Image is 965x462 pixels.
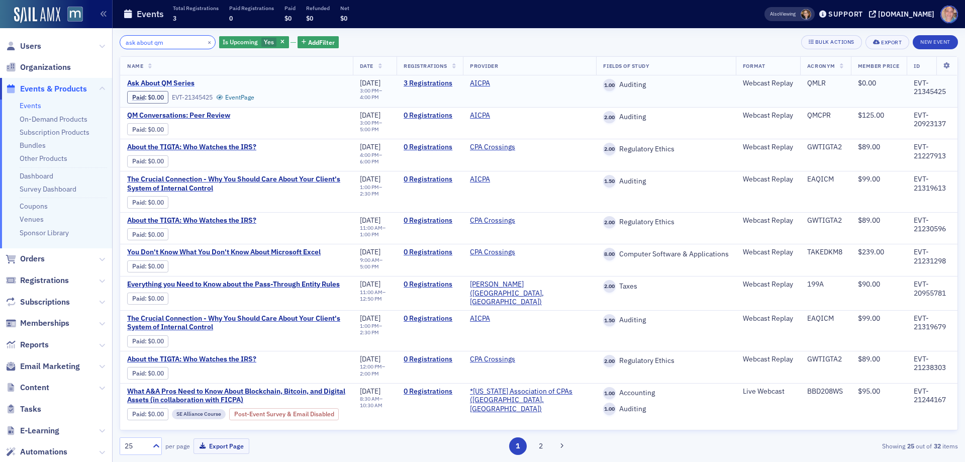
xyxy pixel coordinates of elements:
[815,39,854,45] div: Bulk Actions
[914,62,920,69] span: ID
[127,387,346,405] a: What A&A Pros Need to Know About Blockchain, Bitcoin, and Digital Assets (in collaboration with F...
[205,37,214,46] button: ×
[807,62,835,69] span: Acronym
[404,280,456,289] a: 0 Registrations
[284,5,296,12] p: Paid
[148,337,164,345] span: $0.00
[360,111,380,120] span: [DATE]
[127,79,296,88] a: Ask About QM Series
[132,157,148,165] span: :
[914,355,950,373] div: EVT-21238303
[20,339,49,350] span: Reports
[127,111,296,120] a: QM Conversations: Peer Review
[132,126,148,133] span: :
[6,253,45,264] a: Orders
[20,141,46,150] a: Bundles
[858,354,880,363] span: $89.00
[132,295,148,302] span: :
[127,175,346,193] a: The Crucial Connection - Why You Should Care About Your Client's System of Internal Control
[20,83,87,95] span: Events & Products
[360,87,379,94] time: 3:00 PM
[172,94,213,101] div: EVT-21345425
[603,143,616,155] span: 2.00
[914,79,950,97] div: EVT-21345425
[470,62,498,69] span: Provider
[603,280,616,293] span: 2.00
[807,248,844,257] div: TAKEDKM8
[404,175,456,184] a: 0 Registrations
[807,280,844,289] div: 199A
[616,405,646,414] span: Auditing
[858,314,880,323] span: $99.00
[858,280,880,289] span: $90.00
[603,62,649,69] span: Fields Of Study
[360,363,390,377] div: –
[20,101,41,110] a: Events
[828,10,863,19] div: Support
[470,216,515,225] a: CPA Crossings
[132,369,148,377] span: :
[913,35,958,49] button: New Event
[308,38,335,47] span: Add Filter
[20,275,69,286] span: Registrations
[127,91,168,103] div: Paid: 1 - $0
[470,175,490,184] a: AICPA
[127,335,168,347] div: Paid: 0 - $0
[858,111,884,120] span: $125.00
[603,355,616,367] span: 2.00
[127,355,296,364] span: About the TIGTA: Who Watches the IRS?
[914,314,950,332] div: EVT-21319679
[404,387,456,396] a: 0 Registrations
[20,41,41,52] span: Users
[807,355,844,364] div: GWTIGTA2
[801,35,862,49] button: Bulk Actions
[603,216,616,229] span: 2.00
[807,143,844,152] div: GWTIGTA2
[340,5,349,12] p: Net
[127,62,143,69] span: Name
[229,14,233,22] span: 0
[360,62,373,69] span: Date
[616,282,637,291] span: Taxes
[470,355,515,364] a: CPA Crossings
[743,387,793,396] div: Live Webcast
[470,280,589,307] span: Werner-Rocca (Flourtown, PA)
[127,280,340,289] span: Everything you Need to Know about the Pass-Through Entity Rules
[743,355,793,364] div: Webcast Replay
[743,314,793,323] div: Webcast Replay
[470,79,490,88] a: AICPA
[229,5,274,12] p: Paid Registrations
[148,157,164,165] span: $0.00
[360,224,382,231] time: 11:00 AM
[6,318,69,329] a: Memberships
[148,126,164,133] span: $0.00
[127,248,321,257] a: You Don't Know What You Don't Know About Microsoft Excel
[470,314,490,323] a: AICPA
[743,216,793,225] div: Webcast Replay
[6,446,67,457] a: Automations
[127,155,168,167] div: Paid: 0 - $0
[360,87,390,101] div: –
[132,262,148,270] span: :
[914,387,950,405] div: EVT-21244167
[20,202,48,211] a: Coupons
[404,111,456,120] a: 0 Registrations
[127,143,296,152] a: About the TIGTA: Who Watches the IRS?
[20,115,87,124] a: On-Demand Products
[229,408,339,420] div: Post-Event Survey
[404,143,456,152] a: 0 Registrations
[807,79,844,88] div: QMLR
[360,256,379,263] time: 9:00 AM
[616,80,646,89] span: Auditing
[914,280,950,298] div: EVT-20955781
[6,41,41,52] a: Users
[60,7,83,24] a: View Homepage
[360,395,379,402] time: 8:30 AM
[360,151,379,158] time: 4:00 PM
[360,257,390,270] div: –
[20,215,44,224] a: Venues
[360,216,380,225] span: [DATE]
